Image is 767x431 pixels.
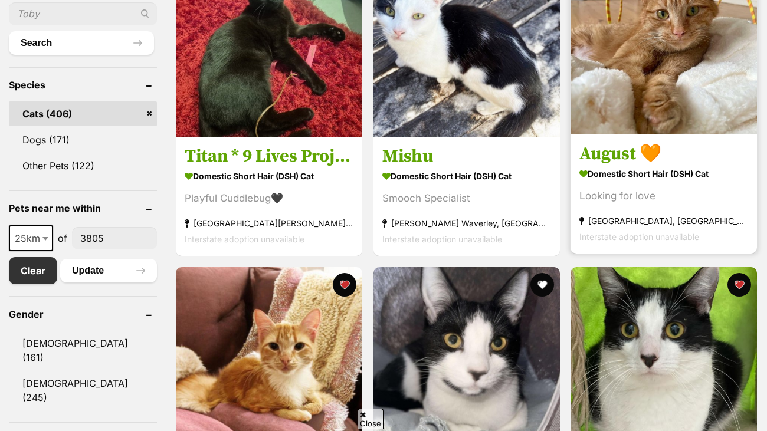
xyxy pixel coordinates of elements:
[9,331,157,370] a: [DEMOGRAPHIC_DATA] (161)
[185,215,353,231] strong: [GEOGRAPHIC_DATA][PERSON_NAME][GEOGRAPHIC_DATA]
[9,31,154,55] button: Search
[9,127,157,152] a: Dogs (171)
[9,257,57,284] a: Clear
[579,165,748,182] strong: Domestic Short Hair (DSH) Cat
[579,213,748,229] strong: [GEOGRAPHIC_DATA], [GEOGRAPHIC_DATA]
[579,188,748,204] div: Looking for love
[9,371,157,410] a: [DEMOGRAPHIC_DATA] (245)
[9,101,157,126] a: Cats (406)
[373,136,560,256] a: Mishu Domestic Short Hair (DSH) Cat Smooch Specialist [PERSON_NAME] Waverley, [GEOGRAPHIC_DATA] I...
[185,167,353,185] strong: Domestic Short Hair (DSH) Cat
[9,2,157,25] input: Toby
[60,259,157,282] button: Update
[9,153,157,178] a: Other Pets (122)
[185,145,353,167] h3: Titan * 9 Lives Project Rescue*
[185,234,304,244] span: Interstate adoption unavailable
[382,215,551,231] strong: [PERSON_NAME] Waverley, [GEOGRAPHIC_DATA]
[382,190,551,206] div: Smooch Specialist
[382,145,551,167] h3: Mishu
[333,273,356,297] button: favourite
[10,230,52,246] span: 25km
[571,134,757,254] a: August 🧡 Domestic Short Hair (DSH) Cat Looking for love [GEOGRAPHIC_DATA], [GEOGRAPHIC_DATA] Inte...
[185,190,353,206] div: Playful Cuddlebug🖤
[9,225,53,251] span: 25km
[579,143,748,165] h3: August 🧡
[58,231,67,245] span: of
[382,167,551,185] strong: Domestic Short Hair (DSH) Cat
[72,227,157,249] input: postcode
[530,273,553,297] button: favourite
[9,80,157,90] header: Species
[382,234,502,244] span: Interstate adoption unavailable
[9,309,157,320] header: Gender
[358,409,383,429] span: Close
[579,232,699,242] span: Interstate adoption unavailable
[727,273,751,297] button: favourite
[176,136,362,256] a: Titan * 9 Lives Project Rescue* Domestic Short Hair (DSH) Cat Playful Cuddlebug🖤 [GEOGRAPHIC_DATA...
[9,203,157,213] header: Pets near me within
